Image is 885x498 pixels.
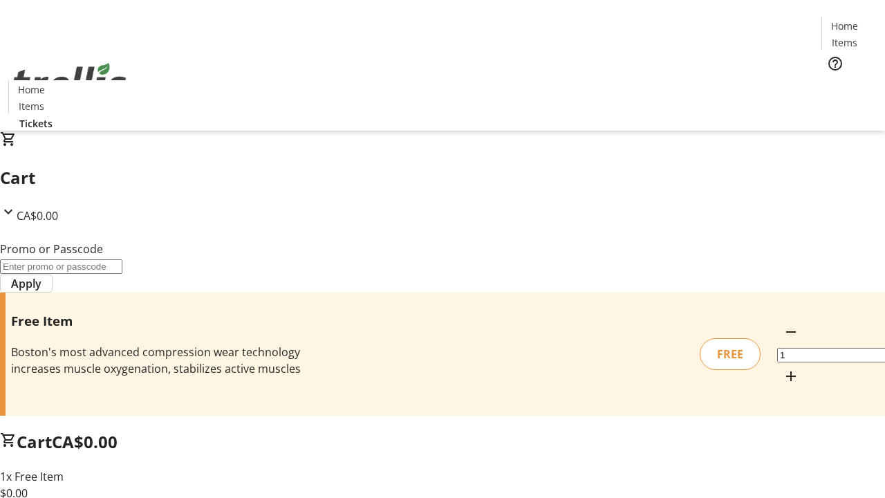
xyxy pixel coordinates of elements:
[52,430,118,453] span: CA$0.00
[822,19,866,33] a: Home
[9,99,53,113] a: Items
[11,311,313,331] h3: Free Item
[11,344,313,377] div: Boston's most advanced compression wear technology increases muscle oxygenation, stabilizes activ...
[8,116,64,131] a: Tickets
[19,99,44,113] span: Items
[822,35,866,50] a: Items
[821,50,849,77] button: Help
[19,116,53,131] span: Tickets
[17,208,58,223] span: CA$0.00
[832,35,857,50] span: Items
[700,338,761,370] div: FREE
[777,318,805,346] button: Decrement by one
[777,362,805,390] button: Increment by one
[9,82,53,97] a: Home
[8,48,131,117] img: Orient E2E Organization xAzyWartfJ's Logo
[821,80,877,95] a: Tickets
[18,82,45,97] span: Home
[11,275,41,292] span: Apply
[832,80,866,95] span: Tickets
[831,19,858,33] span: Home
